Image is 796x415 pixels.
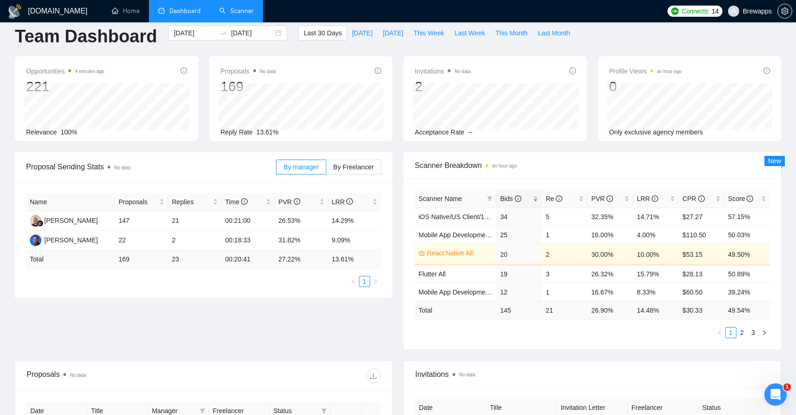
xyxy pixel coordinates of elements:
span: info-circle [763,67,770,74]
span: info-circle [698,195,705,202]
td: 1 [542,283,587,301]
td: 26.90 % [587,301,633,319]
li: 1 [359,276,370,287]
button: setting [777,4,792,19]
span: -- [468,128,472,136]
span: No data [260,69,276,74]
span: setting [778,7,792,15]
td: 50.03% [724,226,770,244]
span: Score [728,195,753,202]
span: Scanner Name [418,195,462,202]
span: info-circle [569,67,576,74]
span: info-circle [346,198,353,205]
a: homeHome [112,7,140,15]
span: This Month [495,28,527,38]
span: Proposals [119,197,157,207]
td: 50.89% [724,265,770,283]
span: left [351,279,356,284]
span: info-circle [515,195,521,202]
span: left [717,330,722,335]
span: info-circle [556,195,562,202]
div: 2 [415,78,471,95]
td: 2 [168,231,221,250]
span: No data [70,373,86,378]
input: End date [231,28,273,38]
span: [DATE] [383,28,403,38]
span: LRR [332,198,353,206]
td: 12 [496,283,542,301]
td: 16.67% [587,283,633,301]
td: 34 [496,207,542,226]
h1: Team Dashboard [15,26,157,47]
span: to [220,29,227,37]
span: filter [485,192,494,206]
td: 14.71% [633,207,679,226]
span: Bids [500,195,521,202]
td: 25 [496,226,542,244]
td: $60.50 [679,283,724,301]
span: CPR [682,195,704,202]
td: 22 [115,231,168,250]
time: 4 minutes ago [75,69,104,74]
img: upwork-logo.png [671,7,679,15]
span: info-circle [652,195,658,202]
span: Last Week [454,28,485,38]
span: crown [418,250,425,256]
span: [DATE] [352,28,372,38]
span: Last 30 Days [304,28,342,38]
span: PVR [278,198,300,206]
span: Profile Views [609,66,682,77]
span: No data [114,165,130,170]
td: 169 [115,250,168,268]
td: 39.24% [724,283,770,301]
span: No data [454,69,471,74]
span: Only exclusive agency members [609,128,703,136]
a: 3 [748,328,758,338]
span: info-circle [294,198,300,205]
button: This Month [490,26,533,40]
span: info-circle [375,67,381,74]
span: 14 [712,6,719,16]
td: 00:18:33 [222,231,275,250]
td: 14.29% [328,211,382,231]
button: Last 30 Days [298,26,347,40]
span: dashboard [158,7,165,14]
li: 2 [736,327,748,338]
a: Mobile App Development All [418,231,499,239]
a: searchScanner [219,7,254,15]
span: Proposal Sending Stats [26,161,276,173]
a: 2 [737,328,747,338]
span: Last Month [538,28,570,38]
div: 0 [609,78,682,95]
th: Name [26,193,115,211]
span: swap-right [220,29,227,37]
a: 1 [726,328,736,338]
a: iOS Native/US Client/1600 min [418,213,507,221]
button: Last Month [533,26,575,40]
span: Re [546,195,562,202]
span: PVR [591,195,613,202]
td: 57.15% [724,207,770,226]
td: 20 [496,244,542,265]
span: Opportunities [26,66,104,77]
span: info-circle [181,67,187,74]
span: Dashboard [169,7,201,15]
time: an hour ago [492,163,517,168]
div: 169 [221,78,276,95]
td: 8.33% [633,283,679,301]
td: 9.09% [328,231,382,250]
td: 15.79% [633,265,679,283]
a: 1 [359,276,370,287]
span: Reply Rate [221,128,253,136]
button: left [348,276,359,287]
span: info-circle [607,195,613,202]
td: $28.13 [679,265,724,283]
span: right [762,330,767,335]
button: Last Week [449,26,490,40]
time: an hour ago [657,69,681,74]
li: Previous Page [714,327,725,338]
td: Total [26,250,115,268]
button: [DATE] [378,26,408,40]
td: 32.35% [587,207,633,226]
div: [PERSON_NAME] [44,215,98,226]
